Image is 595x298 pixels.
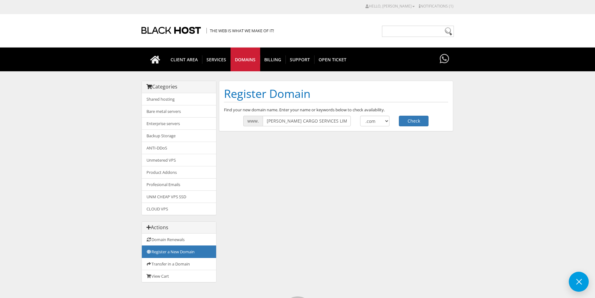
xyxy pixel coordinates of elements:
a: CLIENT AREA [166,48,202,71]
span: The Web is what we make of it! [206,28,274,33]
a: Hello, [PERSON_NAME] [365,3,415,9]
a: SERVICES [202,48,231,71]
input: Need help? [382,26,454,37]
a: Go to homepage [144,48,166,71]
a: Backup Storage [142,129,216,142]
a: Have questions? [438,48,451,71]
a: Domains [231,48,260,71]
a: UNM CHEAP VPS SSD [142,190,216,203]
a: Notifications (1) [419,3,454,9]
a: ANTI-DDoS [142,142,216,154]
a: Support [285,48,315,71]
h3: Actions [146,225,211,230]
a: CLOUD VPS [142,203,216,215]
span: Domains [231,55,260,64]
span: www. [243,116,263,126]
p: Find your new domain name. Enter your name or keywords below to check availability. [224,107,448,113]
a: Domain Renewals [142,234,216,246]
a: View Cart [142,270,216,282]
a: Billing [260,48,286,71]
a: Transfer in a Domain [142,258,216,270]
a: Register a New Domain [142,245,216,258]
a: Enterprise servers [142,117,216,130]
span: CLIENT AREA [166,55,202,64]
h1: Register Domain [224,86,448,102]
a: Product Addons [142,166,216,179]
span: Open Ticket [314,55,351,64]
a: Shared hosting [142,93,216,105]
a: Bare metal servers [142,105,216,118]
a: Profesional Emails [142,178,216,191]
a: Unmetered VPS [142,154,216,166]
span: Support [285,55,315,64]
span: SERVICES [202,55,231,64]
a: Open Ticket [314,48,351,71]
button: Check [399,116,429,126]
h3: Categories [146,84,211,90]
span: Billing [260,55,286,64]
